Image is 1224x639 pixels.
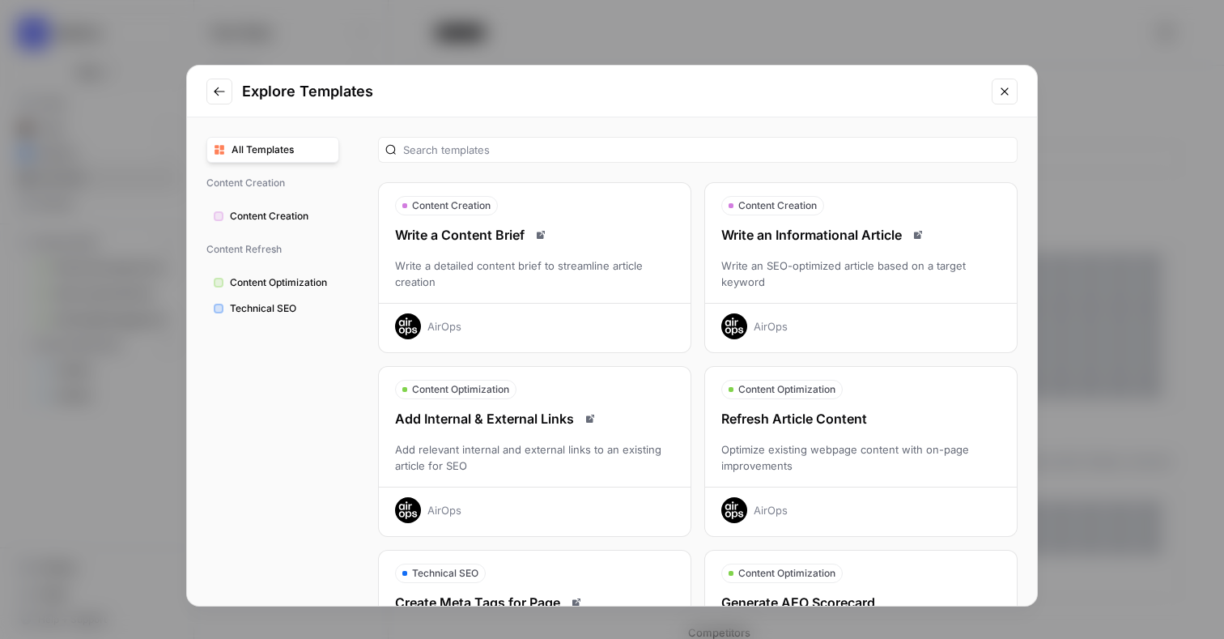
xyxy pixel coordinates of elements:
div: Refresh Article Content [705,409,1017,428]
button: Close modal [992,79,1018,104]
button: Content CreationWrite an Informational ArticleRead docsWrite an SEO-optimized article based on a ... [704,182,1018,353]
div: AirOps [754,502,788,518]
button: Content CreationWrite a Content BriefRead docsWrite a detailed content brief to streamline articl... [378,182,691,353]
div: Write an Informational Article [705,225,1017,245]
button: Content Optimization [206,270,339,296]
span: Technical SEO [412,566,478,581]
button: All Templates [206,137,339,163]
span: Content Creation [738,198,817,213]
div: Add relevant internal and external links to an existing article for SEO [379,441,691,474]
button: Go to previous step [206,79,232,104]
div: Add Internal & External Links [379,409,691,428]
a: Read docs [531,225,550,245]
span: Content Optimization [738,566,835,581]
span: Content Optimization [738,382,835,397]
div: AirOps [427,502,461,518]
span: Content Creation [230,209,332,224]
a: Read docs [908,225,928,245]
a: Read docs [580,409,600,428]
span: Content Optimization [412,382,509,397]
button: Content OptimizationRefresh Article ContentOptimize existing webpage content with on-page improve... [704,366,1018,537]
div: AirOps [754,318,788,334]
div: Write a detailed content brief to streamline article creation [379,258,691,290]
div: AirOps [427,318,461,334]
div: Generate AEO Scorecard [705,593,1017,612]
span: Content Refresh [206,236,339,263]
span: Content Optimization [230,275,332,290]
h2: Explore Templates [242,80,982,103]
div: Write a Content Brief [379,225,691,245]
div: Create Meta Tags for Page [379,593,691,612]
div: Write an SEO-optimized article based on a target keyword [705,258,1017,290]
div: Optimize existing webpage content with on-page improvements [705,441,1017,474]
span: All Templates [232,143,332,157]
button: Technical SEO [206,296,339,322]
button: Content Creation [206,203,339,229]
span: Technical SEO [230,301,332,316]
button: Content OptimizationAdd Internal & External LinksRead docsAdd relevant internal and external link... [378,366,691,537]
input: Search templates [403,142,1010,158]
a: Read docs [567,593,586,612]
span: Content Creation [206,169,339,197]
span: Content Creation [412,198,491,213]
